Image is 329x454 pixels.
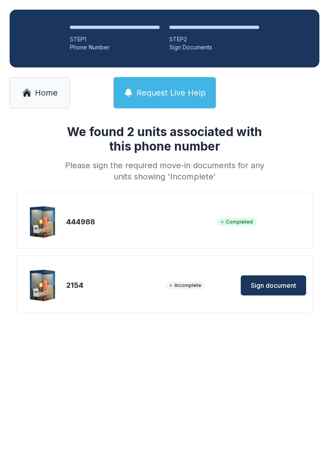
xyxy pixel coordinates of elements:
div: 2154 [66,280,162,291]
span: Home [35,87,58,98]
span: Incomplete [166,281,205,289]
div: STEP 2 [169,35,259,43]
div: Sign Documents [169,43,259,51]
div: Phone Number [70,43,160,51]
span: Sign document [251,281,296,290]
div: 444988 [66,216,214,228]
span: Request Live Help [136,87,206,98]
div: Please sign the required move-in documents for any units showing 'Incomplete' [62,160,267,182]
h1: We found 2 units associated with this phone number [62,124,267,153]
span: Completed [217,218,257,226]
div: STEP 1 [70,35,160,43]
